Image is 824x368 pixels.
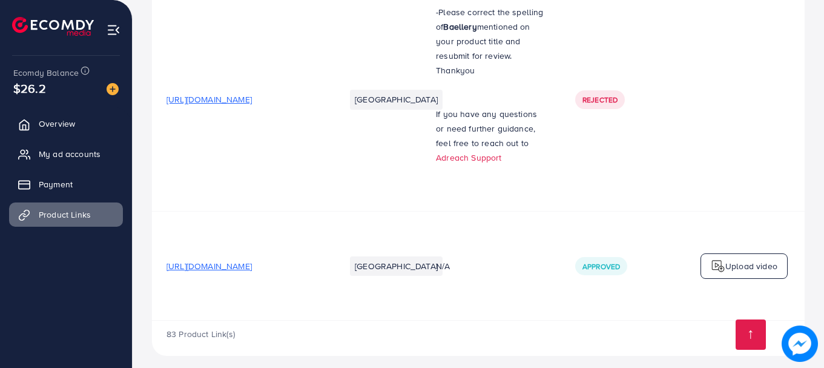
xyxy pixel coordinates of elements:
img: image [782,326,818,362]
img: logo [12,17,94,36]
a: Product Links [9,202,123,227]
span: N/A [436,260,450,272]
img: logo [711,259,725,273]
a: Overview [9,112,123,136]
li: [GEOGRAPHIC_DATA] [350,256,443,276]
span: Product Links [39,209,91,221]
strong: Baellery [443,21,476,33]
span: 83 Product Link(s) [166,328,235,340]
p: -Please correct the spelling of mentioned on your product title and resubmit for review. Thankyou [436,5,546,78]
span: $26.2 [13,79,46,97]
span: Rejected [582,95,618,105]
span: My ad accounts [39,148,101,160]
a: My ad accounts [9,142,123,166]
span: Approved [582,261,620,272]
span: Overview [39,118,75,130]
span: [URL][DOMAIN_NAME] [166,93,252,105]
a: Payment [9,172,123,196]
span: [URL][DOMAIN_NAME] [166,260,252,272]
img: image [107,83,119,95]
span: Payment [39,178,73,190]
p: Upload video [725,259,777,273]
li: [GEOGRAPHIC_DATA] [350,90,443,109]
img: menu [107,23,120,37]
span: Ecomdy Balance [13,67,79,79]
a: Adreach Support [436,152,501,164]
span: If you have any questions or need further guidance, feel free to reach out to [436,108,537,149]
